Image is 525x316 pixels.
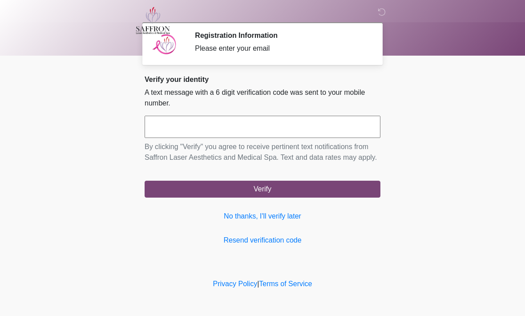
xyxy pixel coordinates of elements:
[151,31,178,58] img: Agent Avatar
[136,7,170,34] img: Saffron Laser Aesthetics and Medical Spa Logo
[259,280,312,288] a: Terms of Service
[145,87,380,109] p: A text message with a 6 digit verification code was sent to your mobile number.
[145,181,380,198] button: Verify
[145,75,380,84] h2: Verify your identity
[145,235,380,246] a: Resend verification code
[145,142,380,163] p: By clicking "Verify" you agree to receive pertinent text notifications from Saffron Laser Aesthet...
[145,211,380,222] a: No thanks, I'll verify later
[195,43,367,54] div: Please enter your email
[257,280,259,288] a: |
[213,280,258,288] a: Privacy Policy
